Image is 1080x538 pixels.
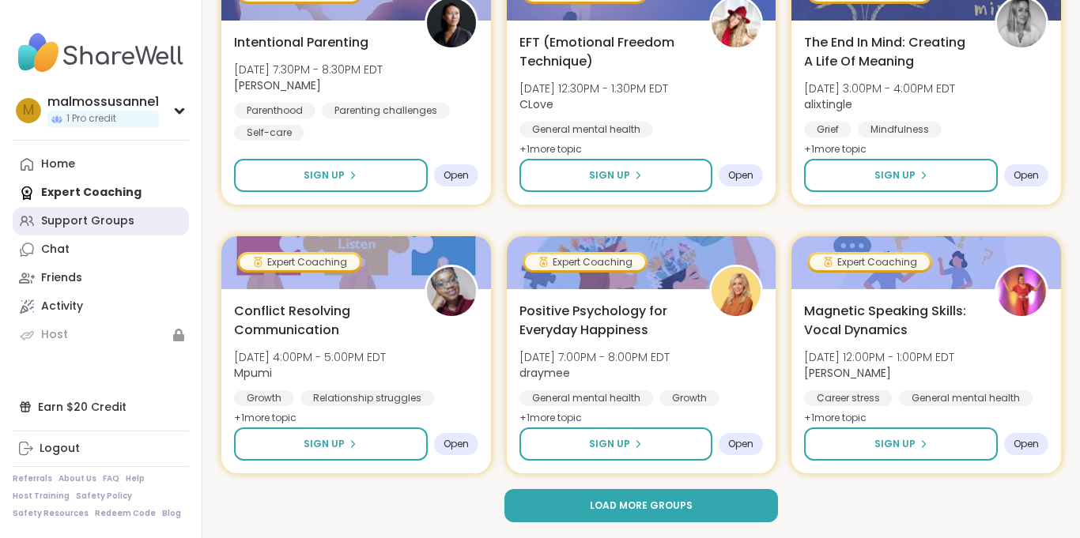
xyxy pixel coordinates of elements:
a: Activity [13,292,189,321]
div: General mental health [519,122,653,137]
span: EFT (Emotional Freedom Technique) [519,33,693,71]
span: Open [728,169,753,182]
a: FAQ [103,473,119,484]
span: m [23,100,34,121]
div: Growth [234,390,294,406]
span: Open [444,438,469,450]
button: Sign Up [519,427,713,461]
a: Help [126,473,145,484]
div: Expert Coaching [525,254,645,270]
div: malmossusanne1 [47,93,159,111]
a: Support Groups [13,207,189,235]
span: Open [728,438,753,450]
a: Home [13,150,189,179]
img: ShareWell Nav Logo [13,25,189,81]
div: Relationship struggles [300,390,434,406]
a: About Us [59,473,96,484]
div: General mental health [899,390,1033,406]
div: Mindfulness [858,122,942,137]
div: Logout [40,441,80,457]
div: Activity [41,299,83,314]
div: Expert Coaching [240,254,360,270]
div: Parenting challenges [322,103,450,119]
b: [PERSON_NAME] [234,77,321,93]
span: Sign Up [304,168,345,182]
a: Blog [162,508,181,519]
b: Mpumi [234,365,272,381]
div: Growth [659,390,719,406]
span: Magnetic Speaking Skills: Vocal Dynamics [804,302,977,340]
span: [DATE] 7:30PM - 8:30PM EDT [234,62,383,77]
span: [DATE] 12:00PM - 1:00PM EDT [804,349,954,365]
div: General mental health [519,390,653,406]
button: Sign Up [234,159,428,192]
a: Host [13,321,189,349]
a: Host Training [13,491,70,502]
span: Load more groups [590,498,693,513]
div: Parenthood [234,103,315,119]
img: Mpumi [427,267,476,316]
span: [DATE] 3:00PM - 4:00PM EDT [804,81,955,96]
span: Open [444,169,469,182]
b: alixtingle [804,96,852,112]
a: Safety Resources [13,508,89,519]
a: Referrals [13,473,52,484]
span: Sign Up [874,168,916,182]
a: Logout [13,435,189,463]
span: Sign Up [589,168,630,182]
b: CLove [519,96,553,112]
button: Sign Up [804,427,998,461]
span: [DATE] 7:00PM - 8:00PM EDT [519,349,670,365]
div: Career stress [804,390,893,406]
span: The End In Mind: Creating A Life Of Meaning [804,33,977,71]
button: Sign Up [804,159,998,192]
img: Lisa_LaCroix [997,267,1046,316]
span: Sign Up [304,437,345,451]
div: Friends [41,270,82,286]
b: [PERSON_NAME] [804,365,891,381]
span: [DATE] 12:30PM - 1:30PM EDT [519,81,668,96]
div: Chat [41,242,70,258]
div: Support Groups [41,213,134,229]
button: Sign Up [234,427,428,461]
span: Intentional Parenting [234,33,368,52]
b: draymee [519,365,570,381]
div: Host [41,327,68,343]
span: Conflict Resolving Communication [234,302,407,340]
span: Open [1014,438,1039,450]
div: Self-care [234,125,304,141]
button: Sign Up [519,159,713,192]
span: Sign Up [874,437,916,451]
span: Positive Psychology for Everyday Happiness [519,302,693,340]
div: Expert Coaching [810,254,930,270]
div: Grief [804,122,852,137]
img: draymee [712,267,761,316]
button: Load more groups [504,489,778,522]
span: Sign Up [589,437,630,451]
div: Earn $20 Credit [13,393,189,421]
span: [DATE] 4:00PM - 5:00PM EDT [234,349,386,365]
span: 1 Pro credit [66,112,116,126]
a: Safety Policy [76,491,132,502]
a: Chat [13,235,189,264]
div: Home [41,156,75,172]
a: Friends [13,264,189,292]
span: Open [1014,169,1039,182]
a: Redeem Code [95,508,156,519]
